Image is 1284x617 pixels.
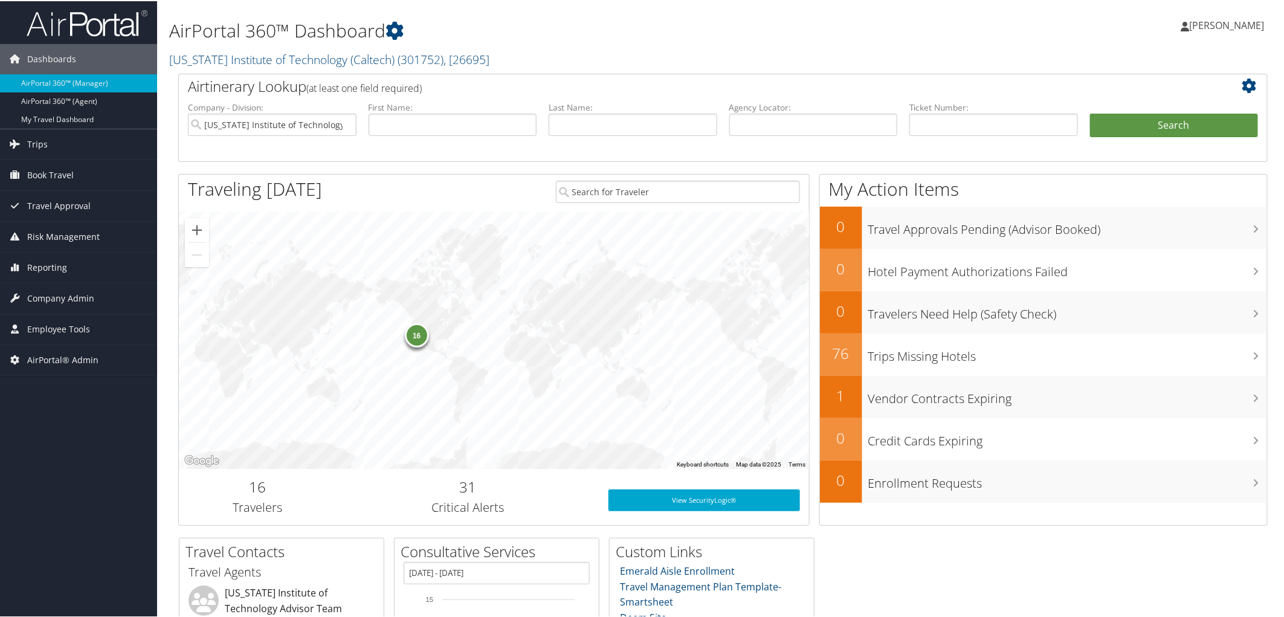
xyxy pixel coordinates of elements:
label: Agency Locator: [729,100,898,112]
span: , [ 26695 ] [444,50,489,66]
a: Open this area in Google Maps (opens a new window) [182,452,222,468]
h1: My Action Items [820,175,1268,201]
span: Employee Tools [27,313,90,343]
a: 76Trips Missing Hotels [820,332,1268,375]
button: Search [1090,112,1259,137]
a: 1Vendor Contracts Expiring [820,375,1268,417]
h3: Critical Alerts [346,498,590,515]
h1: Traveling [DATE] [188,175,322,201]
a: View SecurityLogic® [608,488,801,510]
label: First Name: [369,100,537,112]
h2: Airtinerary Lookup [188,75,1167,95]
a: Travel Management Plan Template- Smartsheet [621,579,782,608]
span: Map data ©2025 [736,460,781,467]
h2: 16 [188,476,327,496]
span: Travel Approval [27,190,91,220]
span: Reporting [27,251,67,282]
a: 0Enrollment Requests [820,459,1268,502]
label: Company - Division: [188,100,356,112]
button: Keyboard shortcuts [677,459,729,468]
span: AirPortal® Admin [27,344,98,374]
a: Terms (opens in new tab) [789,460,805,467]
input: Search for Traveler [556,179,801,202]
img: airportal-logo.png [27,8,147,36]
img: Google [182,452,222,468]
label: Last Name: [549,100,717,112]
span: ( 301752 ) [398,50,444,66]
span: Book Travel [27,159,74,189]
a: Emerald Aisle Enrollment [621,563,735,577]
h2: 0 [820,300,862,320]
span: Trips [27,128,48,158]
h2: 31 [346,476,590,496]
a: 0Travel Approvals Pending (Advisor Booked) [820,205,1268,248]
a: [US_STATE] Institute of Technology (Caltech) [169,50,489,66]
span: Company Admin [27,282,94,312]
label: Ticket Number: [909,100,1078,112]
h1: AirPortal 360™ Dashboard [169,17,908,42]
button: Zoom out [185,242,209,266]
h2: 0 [820,257,862,278]
a: [PERSON_NAME] [1181,6,1277,42]
h3: Travelers Need Help (Safety Check) [868,299,1268,321]
h3: Travel Agents [189,563,375,580]
h3: Trips Missing Hotels [868,341,1268,364]
h3: Travel Approvals Pending (Advisor Booked) [868,214,1268,237]
h2: Travel Contacts [186,540,384,561]
span: (at least one field required) [306,80,422,94]
span: Dashboards [27,43,76,73]
a: 0Travelers Need Help (Safety Check) [820,290,1268,332]
a: 0Credit Cards Expiring [820,417,1268,459]
h2: 0 [820,215,862,236]
h2: Custom Links [616,540,814,561]
h3: Credit Cards Expiring [868,425,1268,448]
a: 0Hotel Payment Authorizations Failed [820,248,1268,290]
div: 16 [404,321,428,346]
h3: Enrollment Requests [868,468,1268,491]
h2: 1 [820,384,862,405]
h2: Consultative Services [401,540,599,561]
h2: 76 [820,342,862,363]
tspan: 15 [426,595,433,602]
h3: Travelers [188,498,327,515]
h3: Vendor Contracts Expiring [868,383,1268,406]
h2: 0 [820,469,862,489]
h3: Hotel Payment Authorizations Failed [868,256,1268,279]
h2: 0 [820,427,862,447]
span: Risk Management [27,221,100,251]
span: [PERSON_NAME] [1190,18,1265,31]
button: Zoom in [185,217,209,241]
